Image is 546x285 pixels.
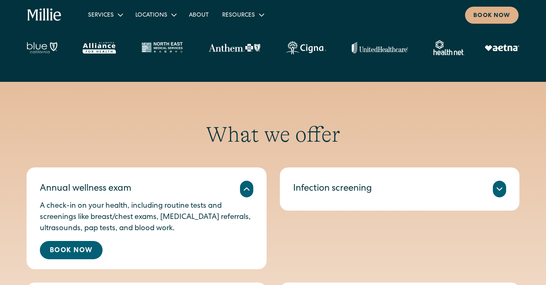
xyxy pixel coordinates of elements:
[129,8,182,22] div: Locations
[135,11,167,20] div: Locations
[40,182,131,196] div: Annual wellness exam
[465,7,519,24] a: Book now
[83,42,115,54] img: Alameda Alliance logo
[208,44,260,52] img: Anthem Logo
[27,42,57,54] img: Blue California logo
[293,182,372,196] div: Infection screening
[88,11,114,20] div: Services
[27,8,61,22] a: home
[40,241,103,259] a: Book Now
[40,201,253,234] p: A check-in on your health, including routine tests and screenings like breast/chest exams, [MEDIC...
[286,41,326,54] img: Cigna logo
[433,40,465,55] img: Healthnet logo
[473,12,510,20] div: Book now
[81,8,129,22] div: Services
[27,122,519,147] h2: What we offer
[352,42,408,54] img: United Healthcare logo
[215,8,270,22] div: Resources
[222,11,255,20] div: Resources
[182,8,215,22] a: About
[141,42,183,54] img: North East Medical Services logo
[485,44,519,51] img: Aetna logo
